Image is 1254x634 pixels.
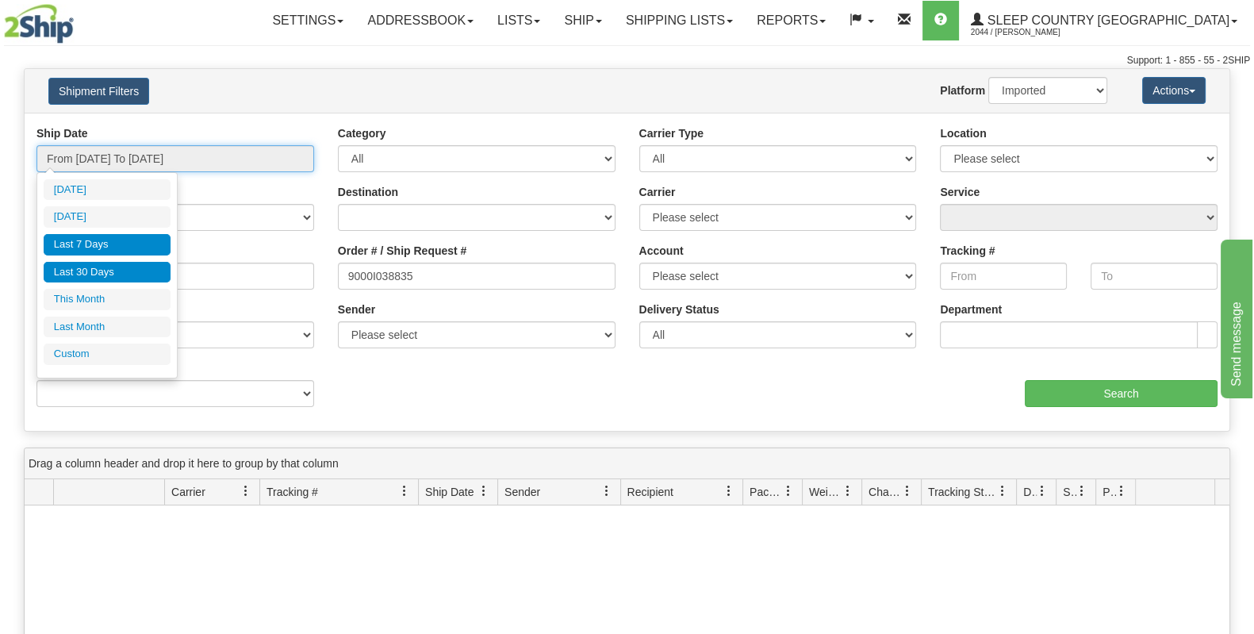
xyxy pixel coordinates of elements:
[989,478,1016,505] a: Tracking Status filter column settings
[639,243,684,259] label: Account
[894,478,921,505] a: Charge filter column settings
[44,206,171,228] li: [DATE]
[984,13,1229,27] span: Sleep Country [GEOGRAPHIC_DATA]
[928,484,997,500] span: Tracking Status
[485,1,552,40] a: Lists
[971,25,1090,40] span: 2044 / [PERSON_NAME]
[171,484,205,500] span: Carrier
[940,125,986,141] label: Location
[1103,484,1116,500] span: Pickup Status
[940,243,995,259] label: Tracking #
[425,484,474,500] span: Ship Date
[1218,236,1252,398] iframe: chat widget
[48,78,149,105] button: Shipment Filters
[1091,263,1218,290] input: To
[1023,484,1037,500] span: Delivery Status
[338,302,375,317] label: Sender
[809,484,842,500] span: Weight
[4,54,1250,67] div: Support: 1 - 855 - 55 - 2SHIP
[959,1,1249,40] a: Sleep Country [GEOGRAPHIC_DATA] 2044 / [PERSON_NAME]
[775,478,802,505] a: Packages filter column settings
[639,302,719,317] label: Delivery Status
[639,125,704,141] label: Carrier Type
[44,234,171,256] li: Last 7 Days
[44,317,171,338] li: Last Month
[940,83,985,98] label: Platform
[44,344,171,365] li: Custom
[267,484,318,500] span: Tracking #
[260,1,355,40] a: Settings
[12,10,147,29] div: Send message
[750,484,783,500] span: Packages
[44,262,171,283] li: Last 30 Days
[44,289,171,310] li: This Month
[940,184,980,200] label: Service
[940,263,1067,290] input: From
[614,1,745,40] a: Shipping lists
[627,484,673,500] span: Recipient
[4,4,74,44] img: logo2044.jpg
[338,243,467,259] label: Order # / Ship Request #
[552,1,613,40] a: Ship
[1025,380,1218,407] input: Search
[391,478,418,505] a: Tracking # filter column settings
[639,184,676,200] label: Carrier
[1108,478,1135,505] a: Pickup Status filter column settings
[504,484,540,500] span: Sender
[355,1,485,40] a: Addressbook
[1142,77,1206,104] button: Actions
[834,478,861,505] a: Weight filter column settings
[338,184,398,200] label: Destination
[36,125,88,141] label: Ship Date
[869,484,902,500] span: Charge
[1068,478,1095,505] a: Shipment Issues filter column settings
[593,478,620,505] a: Sender filter column settings
[940,302,1002,317] label: Department
[470,478,497,505] a: Ship Date filter column settings
[1063,484,1076,500] span: Shipment Issues
[25,448,1229,479] div: grid grouping header
[715,478,742,505] a: Recipient filter column settings
[232,478,259,505] a: Carrier filter column settings
[44,179,171,201] li: [DATE]
[1029,478,1056,505] a: Delivery Status filter column settings
[745,1,838,40] a: Reports
[338,125,386,141] label: Category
